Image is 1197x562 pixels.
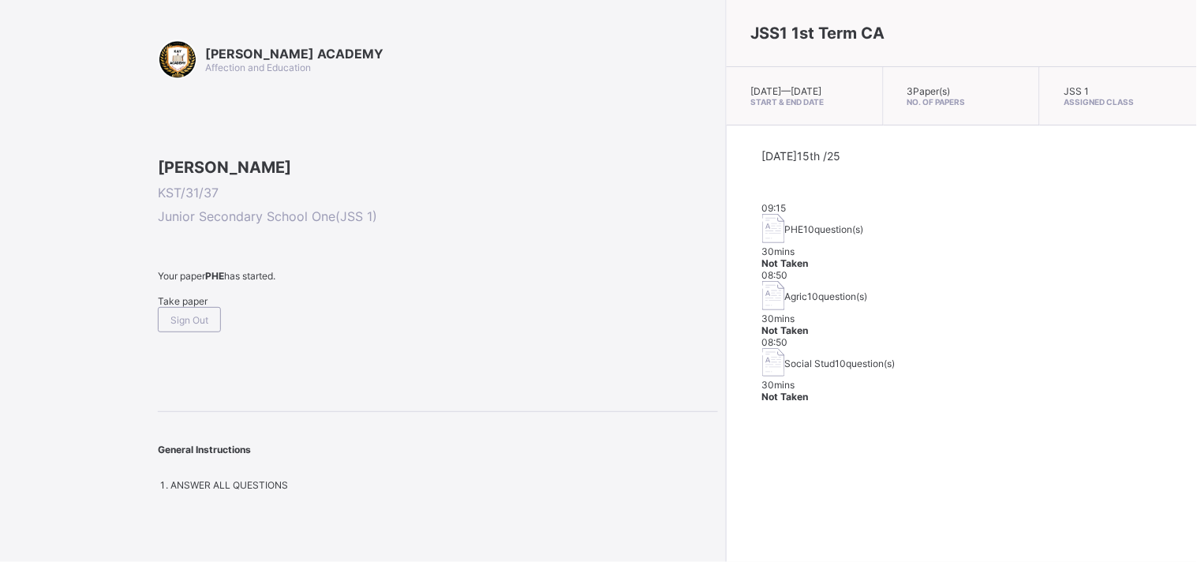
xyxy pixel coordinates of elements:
[762,324,809,336] span: Not Taken
[158,444,251,455] span: General Instructions
[804,223,864,235] span: 10 question(s)
[158,295,208,307] span: Take paper
[205,46,383,62] span: [PERSON_NAME] ACADEMY
[762,348,785,377] img: take_paper.cd97e1aca70de81545fe8e300f84619e.svg
[785,290,808,302] span: Agric
[158,208,718,224] span: Junior Secondary School One ( JSS 1 )
[170,479,288,491] span: ANSWER ALL QUESTIONS
[907,97,1016,107] span: No. of Papers
[750,97,859,107] span: Start & End Date
[750,85,821,97] span: [DATE] — [DATE]
[1064,85,1089,97] span: JSS 1
[762,149,841,163] span: [DATE] 15th /25
[762,202,787,214] span: 09:15
[785,358,836,369] span: Social Stud
[907,85,951,97] span: 3 Paper(s)
[785,223,804,235] span: PHE
[158,270,718,282] span: Your paper has started.
[762,281,785,310] img: take_paper.cd97e1aca70de81545fe8e300f84619e.svg
[762,313,795,324] span: 30 mins
[808,290,868,302] span: 10 question(s)
[762,245,795,257] span: 30 mins
[158,185,718,200] span: KST/31/37
[762,269,788,281] span: 08:50
[205,62,311,73] span: Affection and Education
[750,24,885,43] span: JSS1 1st Term CA
[1064,97,1173,107] span: Assigned Class
[170,314,208,326] span: Sign Out
[205,270,224,282] b: PHE
[762,336,788,348] span: 08:50
[836,358,896,369] span: 10 question(s)
[762,214,785,243] img: take_paper.cd97e1aca70de81545fe8e300f84619e.svg
[158,158,718,177] span: [PERSON_NAME]
[762,379,795,391] span: 30 mins
[762,391,809,403] span: Not Taken
[762,257,809,269] span: Not Taken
